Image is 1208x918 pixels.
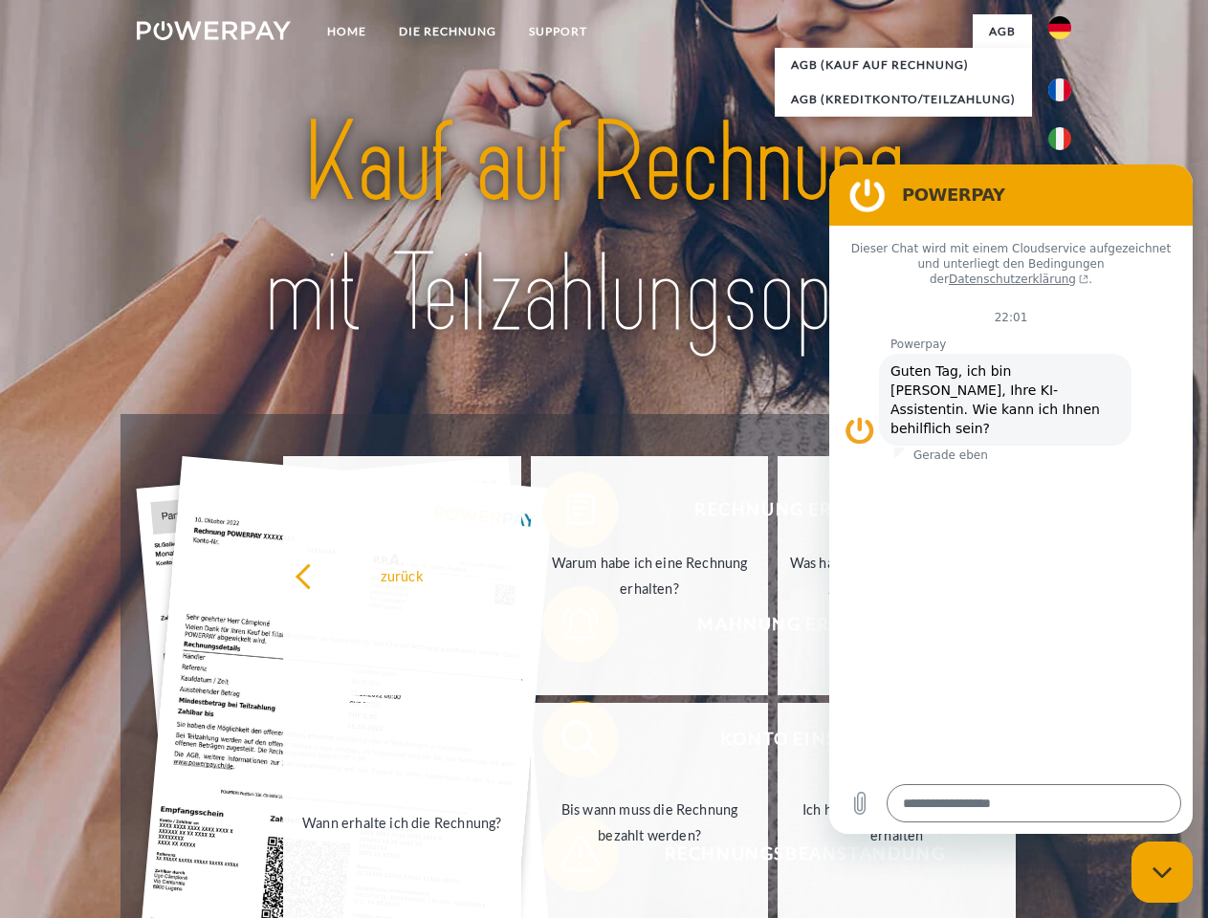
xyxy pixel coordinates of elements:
[778,456,1016,695] a: Was habe ich noch offen, ist meine Zahlung eingegangen?
[775,48,1032,82] a: AGB (Kauf auf Rechnung)
[383,14,513,49] a: DIE RECHNUNG
[137,21,291,40] img: logo-powerpay-white.svg
[775,82,1032,117] a: AGB (Kreditkonto/Teilzahlung)
[295,562,510,588] div: zurück
[829,164,1193,834] iframe: Messaging-Fenster
[973,14,1032,49] a: agb
[1048,16,1071,39] img: de
[789,550,1004,601] div: Was habe ich noch offen, ist meine Zahlung eingegangen?
[1048,78,1071,101] img: fr
[311,14,383,49] a: Home
[513,14,604,49] a: SUPPORT
[1131,841,1193,903] iframe: Schaltfläche zum Öffnen des Messaging-Fensters; Konversation läuft
[1048,127,1071,150] img: it
[789,797,1004,848] div: Ich habe nur eine Teillieferung erhalten
[295,809,510,835] div: Wann erhalte ich die Rechnung?
[542,797,758,848] div: Bis wann muss die Rechnung bezahlt werden?
[542,550,758,601] div: Warum habe ich eine Rechnung erhalten?
[183,92,1025,366] img: title-powerpay_de.svg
